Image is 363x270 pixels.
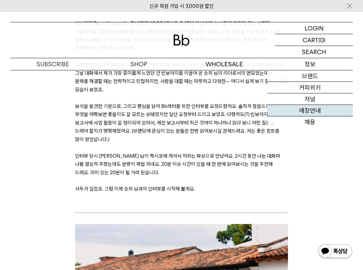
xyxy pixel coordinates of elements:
p: LOGIN [305,22,324,34]
a: 매장안내 [267,105,353,116]
a: CART (0) [275,34,353,46]
a: SUBSCRIBE [10,58,96,70]
span: 보석을 발견한 기분으로, 그리고 팬심을 담아 Bb레터를 위한 인터뷰를 요청드렸어요. 솔직히 말씀드리면 무엇을 여쭤보면 좋을지도 잘 모르는 상태였지만 일단 요청부터 드리고 보았... [75,103,280,142]
a: 신규 회원 가입 시 3,000원 할인 [149,3,214,9]
img: 로고 [173,35,190,46]
p: (0) [318,34,325,46]
a: 저널 [267,93,353,105]
p: SEARCH [302,46,326,58]
span: 오랜만에 만난 [PERSON_NAME]에 [PERSON_NAME] 님과 커피 한잔하며 이런저런 이야기를 나눴어요. 그날 대화에서 제가 가장 흥미롭게 느꼈던 건 빈보야지를 이끌... [75,62,288,92]
a: 커피위키 [267,82,353,93]
a: LOGIN [275,22,353,34]
a: 브랜드 [267,70,353,82]
span: 인터뷰 당시 [PERSON_NAME] 님이 멕시코에 계셔서 저희는 화상으로 만났어요. 2시간 동안 나눈 대화라 나름 열심히 추렸는데도 분량이 제법 되네요. 20분 이상 시간이... [75,153,280,176]
span: 서두가 길었죠. 그럼 이제 승희 님과의 인터뷰를 시작해 볼게요. [75,186,195,192]
p: 정보 [267,58,353,70]
a: SHOP [96,58,182,70]
a: 채용 [267,116,353,128]
p: CART [302,34,318,46]
img: 카카오톡 채널 1:1 채팅 버튼 [318,244,353,260]
p: WHOLESALE [181,58,267,70]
